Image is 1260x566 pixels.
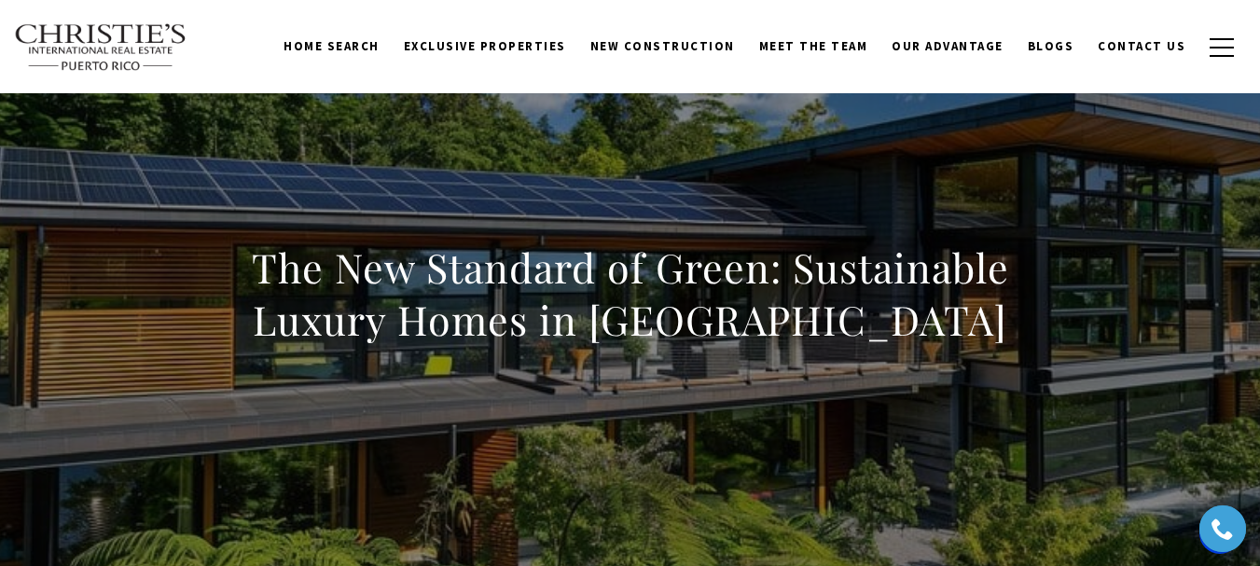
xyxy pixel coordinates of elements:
a: Exclusive Properties [392,29,578,64]
a: Meet the Team [747,29,880,64]
img: Christie's International Real Estate text transparent background [14,23,187,72]
h1: The New Standard of Green: Sustainable Luxury Homes in [GEOGRAPHIC_DATA] [219,242,1042,346]
span: Blogs [1028,38,1074,54]
button: button [1198,21,1246,75]
a: Home Search [271,29,392,64]
a: Contact Us [1086,29,1198,64]
a: Our Advantage [879,29,1016,64]
span: Our Advantage [892,38,1004,54]
span: Contact Us [1098,38,1185,54]
span: New Construction [590,38,735,54]
span: Exclusive Properties [404,38,566,54]
a: New Construction [578,29,747,64]
a: Blogs [1016,29,1087,64]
